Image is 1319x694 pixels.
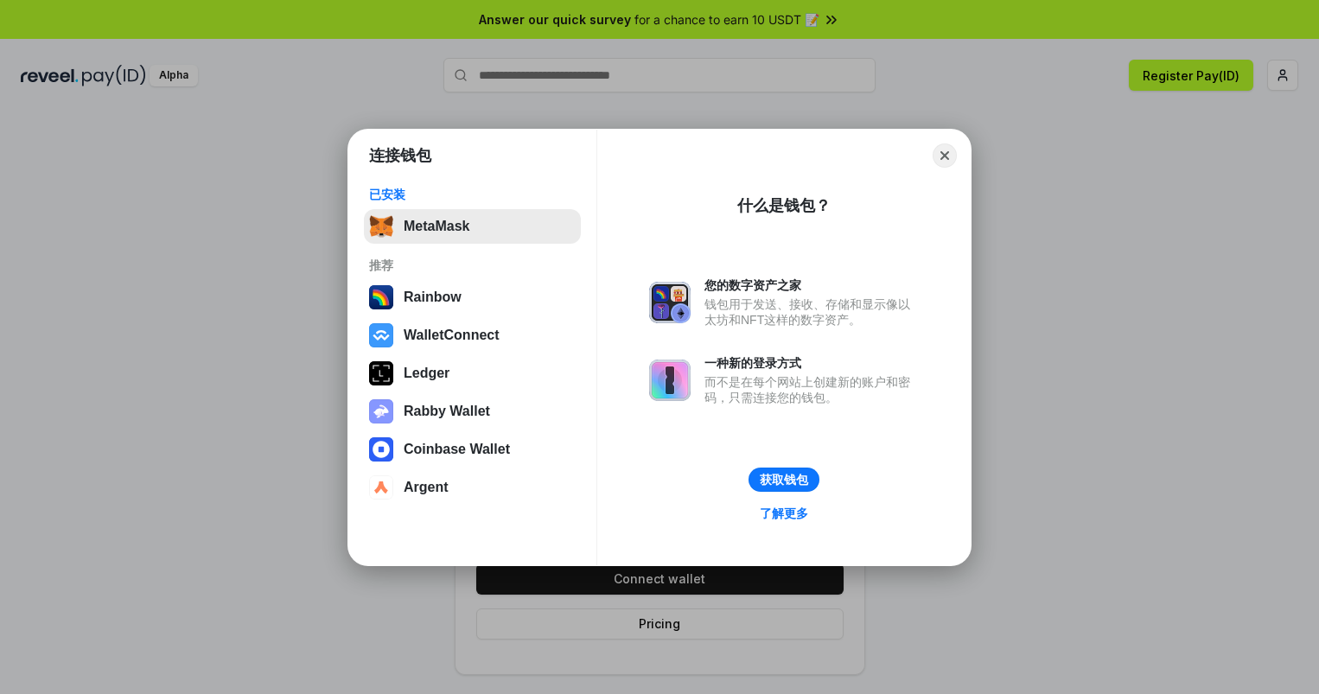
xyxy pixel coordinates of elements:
button: Coinbase Wallet [364,432,581,467]
img: svg+xml,%3Csvg%20width%3D%2228%22%20height%3D%2228%22%20viewBox%3D%220%200%2028%2028%22%20fill%3D... [369,323,393,347]
img: svg+xml,%3Csvg%20xmlns%3D%22http%3A%2F%2Fwww.w3.org%2F2000%2Fsvg%22%20width%3D%2228%22%20height%3... [369,361,393,385]
h1: 连接钱包 [369,145,431,166]
img: svg+xml,%3Csvg%20xmlns%3D%22http%3A%2F%2Fwww.w3.org%2F2000%2Fsvg%22%20fill%3D%22none%22%20viewBox... [649,282,691,323]
div: MetaMask [404,219,469,234]
a: 了解更多 [749,502,819,525]
div: Rainbow [404,290,462,305]
button: Rainbow [364,280,581,315]
button: 获取钱包 [749,468,819,492]
div: WalletConnect [404,328,500,343]
div: 什么是钱包？ [737,195,831,216]
button: Rabby Wallet [364,394,581,429]
button: MetaMask [364,209,581,244]
div: 推荐 [369,258,576,273]
div: 了解更多 [760,506,808,521]
button: Ledger [364,356,581,391]
div: 钱包用于发送、接收、存储和显示像以太坊和NFT这样的数字资产。 [704,296,919,328]
div: 您的数字资产之家 [704,277,919,293]
img: svg+xml,%3Csvg%20width%3D%22120%22%20height%3D%22120%22%20viewBox%3D%220%200%20120%20120%22%20fil... [369,285,393,309]
button: Argent [364,470,581,505]
button: WalletConnect [364,318,581,353]
img: svg+xml,%3Csvg%20fill%3D%22none%22%20height%3D%2233%22%20viewBox%3D%220%200%2035%2033%22%20width%... [369,214,393,239]
div: 一种新的登录方式 [704,355,919,371]
img: svg+xml,%3Csvg%20xmlns%3D%22http%3A%2F%2Fwww.w3.org%2F2000%2Fsvg%22%20fill%3D%22none%22%20viewBox... [649,360,691,401]
div: Coinbase Wallet [404,442,510,457]
div: Argent [404,480,449,495]
div: 已安装 [369,187,576,202]
img: svg+xml,%3Csvg%20width%3D%2228%22%20height%3D%2228%22%20viewBox%3D%220%200%2028%2028%22%20fill%3D... [369,437,393,462]
div: 而不是在每个网站上创建新的账户和密码，只需连接您的钱包。 [704,374,919,405]
img: svg+xml,%3Csvg%20width%3D%2228%22%20height%3D%2228%22%20viewBox%3D%220%200%2028%2028%22%20fill%3D... [369,475,393,500]
img: svg+xml,%3Csvg%20xmlns%3D%22http%3A%2F%2Fwww.w3.org%2F2000%2Fsvg%22%20fill%3D%22none%22%20viewBox... [369,399,393,423]
div: 获取钱包 [760,472,808,487]
button: Close [933,143,957,168]
div: Ledger [404,366,449,381]
div: Rabby Wallet [404,404,490,419]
